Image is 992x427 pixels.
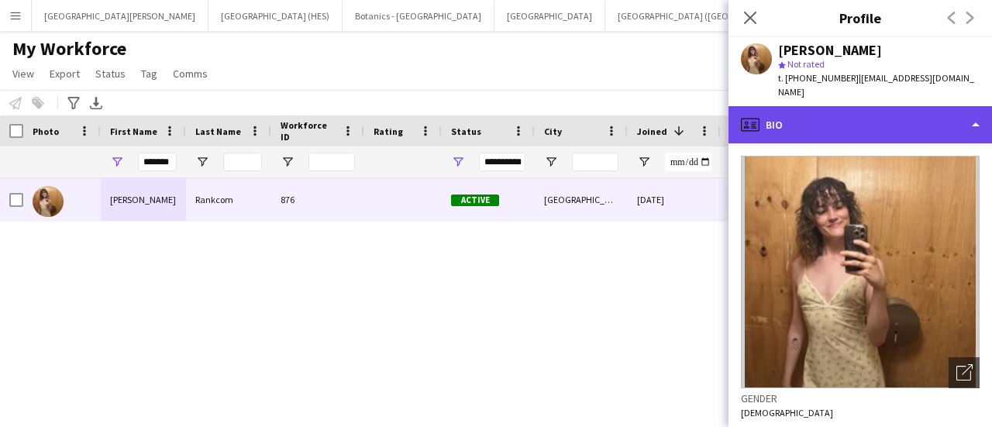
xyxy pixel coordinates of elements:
button: Open Filter Menu [281,155,294,169]
button: Open Filter Menu [195,155,209,169]
span: Tag [141,67,157,81]
span: t. [PHONE_NUMBER] [778,72,859,84]
span: Comms [173,67,208,81]
div: [DATE] [628,178,721,221]
input: Workforce ID Filter Input [308,153,355,171]
span: | [EMAIL_ADDRESS][DOMAIN_NAME] [778,72,974,98]
app-action-btn: Advanced filters [64,94,83,112]
span: Workforce ID [281,119,336,143]
input: Last Name Filter Input [223,153,262,171]
a: Export [43,64,86,84]
span: Active [451,195,499,206]
span: View [12,67,34,81]
app-action-btn: Export XLSX [87,94,105,112]
input: City Filter Input [572,153,618,171]
a: Comms [167,64,214,84]
button: Open Filter Menu [544,155,558,169]
a: Tag [135,64,164,84]
button: Open Filter Menu [637,155,651,169]
span: Photo [33,126,59,137]
h3: Profile [728,8,992,28]
span: Joined [637,126,667,137]
span: First Name [110,126,157,137]
div: Open photos pop-in [949,357,980,388]
h3: Gender [741,391,980,405]
input: First Name Filter Input [138,153,177,171]
span: Rating [374,126,403,137]
img: Georgie Rankcom [33,186,64,217]
button: [GEOGRAPHIC_DATA] (HES) [208,1,343,31]
a: Status [89,64,132,84]
span: Last Name [195,126,241,137]
div: [GEOGRAPHIC_DATA] [535,178,628,221]
input: Joined Filter Input [665,153,711,171]
button: Open Filter Menu [110,155,124,169]
span: Export [50,67,80,81]
span: My Workforce [12,37,126,60]
div: 35 days [721,178,814,221]
span: Not rated [787,58,825,70]
button: [GEOGRAPHIC_DATA] ([GEOGRAPHIC_DATA]) [605,1,809,31]
div: Rankcom [186,178,271,221]
span: Status [451,126,481,137]
a: View [6,64,40,84]
button: Open Filter Menu [451,155,465,169]
span: City [544,126,562,137]
button: [GEOGRAPHIC_DATA][PERSON_NAME] [32,1,208,31]
span: Status [95,67,126,81]
div: [PERSON_NAME] [101,178,186,221]
div: Bio [728,106,992,143]
span: [DEMOGRAPHIC_DATA] [741,407,833,418]
button: [GEOGRAPHIC_DATA] [494,1,605,31]
button: Botanics - [GEOGRAPHIC_DATA] [343,1,494,31]
div: 876 [271,178,364,221]
img: Crew avatar or photo [741,156,980,388]
div: [PERSON_NAME] [778,43,882,57]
